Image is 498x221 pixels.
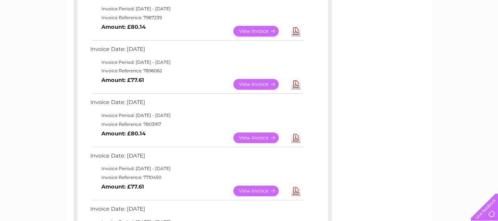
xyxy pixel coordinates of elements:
[88,151,304,165] td: Invoice Date: [DATE]
[474,31,491,37] a: Log out
[387,31,403,37] a: Energy
[88,173,304,182] td: Invoice Reference: 7710450
[88,4,304,13] td: Invoice Period: [DATE] - [DATE]
[88,44,304,58] td: Invoice Date: [DATE]
[88,66,304,75] td: Invoice Reference: 7896062
[17,19,55,42] img: logo.png
[88,111,304,120] td: Invoice Period: [DATE] - [DATE]
[434,31,445,37] a: Blog
[233,79,288,90] a: View
[101,24,146,30] b: Amount: £80.14
[88,13,304,22] td: Invoice Reference: 7987239
[233,132,288,143] a: View
[88,120,304,129] td: Invoice Reference: 7803917
[368,31,382,37] a: Water
[75,4,424,36] div: Clear Business is a trading name of Verastar Limited (registered in [GEOGRAPHIC_DATA] No. 3667643...
[291,186,300,196] a: Download
[233,26,288,37] a: View
[88,204,304,218] td: Invoice Date: [DATE]
[101,183,144,190] b: Amount: £77.61
[291,79,300,90] a: Download
[88,164,304,173] td: Invoice Period: [DATE] - [DATE]
[101,130,146,137] b: Amount: £80.14
[233,186,288,196] a: View
[407,31,429,37] a: Telecoms
[101,77,144,83] b: Amount: £77.61
[291,132,300,143] a: Download
[88,97,304,111] td: Invoice Date: [DATE]
[291,26,300,37] a: Download
[359,4,410,13] a: 0333 014 3131
[449,31,467,37] a: Contact
[88,58,304,67] td: Invoice Period: [DATE] - [DATE]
